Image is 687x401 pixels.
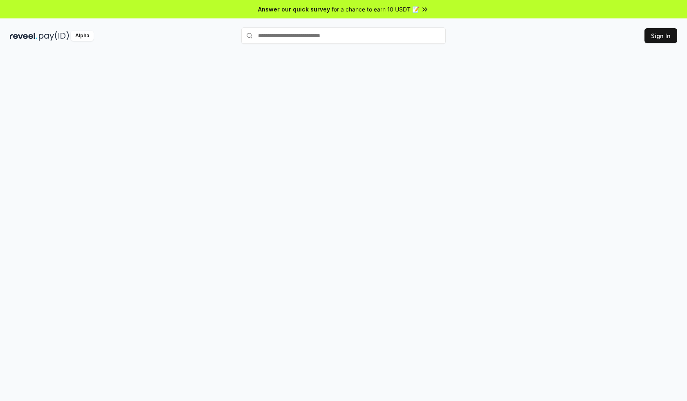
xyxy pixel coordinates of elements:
[39,31,69,41] img: pay_id
[10,31,37,41] img: reveel_dark
[332,5,419,14] span: for a chance to earn 10 USDT 📝
[258,5,330,14] span: Answer our quick survey
[644,28,677,43] button: Sign In
[71,31,94,41] div: Alpha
